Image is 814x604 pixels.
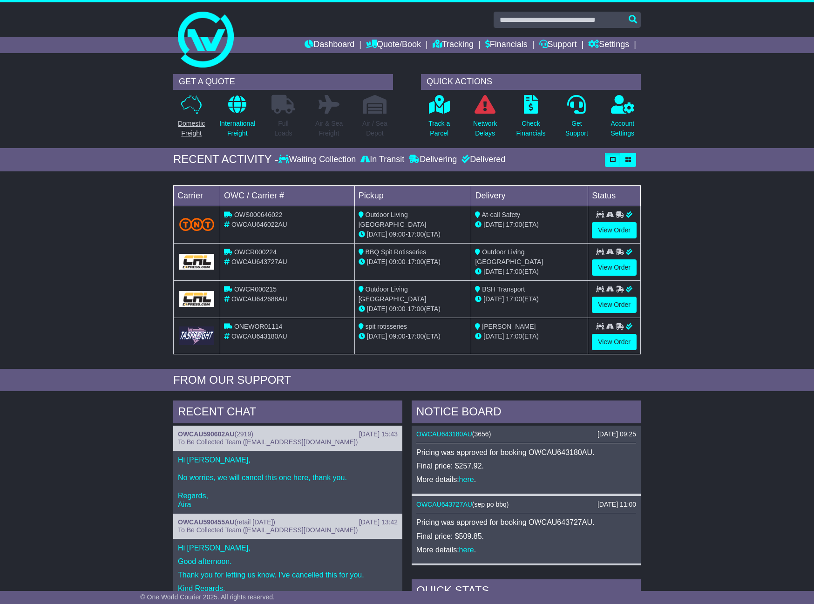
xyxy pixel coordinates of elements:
span: BBQ Spit Rotisseries [366,248,427,256]
div: (ETA) [475,220,584,230]
span: OWCAU646022AU [231,221,287,228]
div: [DATE] 11:00 [597,501,636,509]
a: OWCAU643180AU [416,430,472,438]
span: 09:00 [389,231,406,238]
a: View Order [592,297,637,313]
a: AccountSettings [610,95,635,143]
td: Delivery [471,185,588,206]
a: OWCAU643727AU [416,501,472,508]
p: Pricing was approved for booking OWCAU643727AU. [416,518,636,527]
p: Air & Sea Freight [315,119,343,138]
a: Financials [485,37,528,53]
span: OWCR000215 [234,285,277,293]
p: International Freight [219,119,255,138]
img: GetCarrierServiceLogo [179,254,214,270]
a: NetworkDelays [473,95,497,143]
span: sep po bbq [475,501,507,508]
div: NOTICE BOARD [412,400,641,426]
span: 09:00 [389,305,406,312]
p: Get Support [565,119,588,138]
span: 09:00 [389,333,406,340]
p: Track a Parcel [428,119,450,138]
span: © One World Courier 2025. All rights reserved. [140,593,275,601]
a: DomesticFreight [177,95,205,143]
a: Dashboard [305,37,354,53]
td: OWC / Carrier # [220,185,355,206]
p: Final price: $257.92. [416,461,636,470]
div: - (ETA) [359,230,468,239]
div: ( ) [178,518,398,526]
div: (ETA) [475,294,584,304]
div: RECENT ACTIVITY - [173,153,278,166]
span: [DATE] [367,333,387,340]
p: Account Settings [611,119,635,138]
span: 17:00 [506,295,522,303]
div: ( ) [416,430,636,438]
p: Network Delays [473,119,497,138]
div: FROM OUR SUPPORT [173,373,641,387]
span: [DATE] [483,295,504,303]
p: Thank you for letting us know. I've cancelled this for you. [178,570,398,579]
a: OWCAU590455AU [178,518,234,526]
p: Good afternoon. [178,557,398,566]
div: (ETA) [475,332,584,341]
span: OWCAU643180AU [231,333,287,340]
span: OWCAU643727AU [231,258,287,265]
span: 17:00 [506,221,522,228]
a: Settings [588,37,629,53]
p: More details: . [416,545,636,554]
a: View Order [592,259,637,276]
p: Hi [PERSON_NAME], [178,543,398,552]
span: retail [DATE] [237,518,273,526]
a: GetSupport [565,95,589,143]
span: [DATE] [483,333,504,340]
span: [DATE] [367,258,387,265]
span: 17:00 [506,333,522,340]
img: GetCarrierServiceLogo [179,326,214,345]
a: Track aParcel [428,95,450,143]
p: Air / Sea Depot [362,119,387,138]
div: GET A QUOTE [173,74,393,90]
div: Waiting Collection [278,155,358,165]
span: [DATE] [367,305,387,312]
span: Outdoor Living [GEOGRAPHIC_DATA] [359,285,427,303]
span: To Be Collected Team ([EMAIL_ADDRESS][DOMAIN_NAME]) [178,526,358,534]
span: BSH Transport [482,285,525,293]
a: InternationalFreight [219,95,256,143]
span: 09:00 [389,258,406,265]
span: [DATE] [483,268,504,275]
span: At-call Safety [482,211,520,218]
p: Final price: $509.85. [416,532,636,541]
div: QUICK ACTIONS [421,74,641,90]
div: [DATE] 15:43 [359,430,398,438]
div: - (ETA) [359,304,468,314]
div: [DATE] 09:25 [597,430,636,438]
span: 17:00 [407,305,424,312]
td: Carrier [174,185,220,206]
a: OWCAU590602AU [178,430,234,438]
div: ( ) [178,430,398,438]
div: In Transit [358,155,407,165]
a: View Order [592,334,637,350]
div: - (ETA) [359,257,468,267]
p: Kind Regards, [178,584,398,593]
a: View Order [592,222,637,238]
span: OWCAU642688AU [231,295,287,303]
span: Outdoor Living [GEOGRAPHIC_DATA] [475,248,543,265]
p: Pricing was approved for booking OWCAU643180AU. [416,448,636,457]
td: Status [588,185,641,206]
p: Domestic Freight [178,119,205,138]
a: Support [539,37,577,53]
span: [DATE] [483,221,504,228]
span: [DATE] [367,231,387,238]
a: Tracking [433,37,474,53]
div: Delivered [459,155,505,165]
span: ONEWOR01114 [234,323,282,330]
a: Quote/Book [366,37,421,53]
span: 17:00 [506,268,522,275]
div: Delivering [407,155,459,165]
p: Hi [PERSON_NAME], No worries, we will cancel this one here, thank you. Regards, Aira [178,455,398,509]
img: TNT_Domestic.png [179,218,214,231]
div: RECENT CHAT [173,400,402,426]
p: Full Loads [271,119,295,138]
